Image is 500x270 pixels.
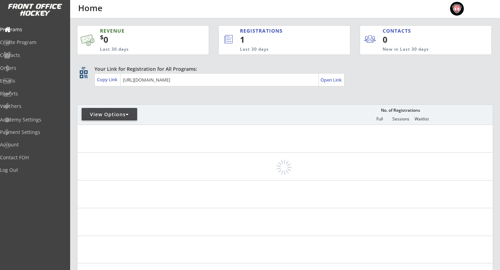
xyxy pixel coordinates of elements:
div: 0 [100,34,187,45]
div: 1 [240,34,327,45]
div: REVENUE [100,27,177,34]
div: Full [369,117,390,121]
div: Sessions [390,117,411,121]
div: New in Last 30 days [383,47,459,52]
div: No. of Registrations [379,108,422,113]
div: qr [79,66,87,70]
div: 0 [383,34,425,45]
div: CONTACTS [383,27,414,34]
div: Waitlist [411,117,432,121]
a: Open Link [320,75,342,85]
div: REGISTRATIONS [240,27,320,34]
div: Copy Link [97,76,119,83]
div: Open Link [320,77,342,83]
div: Last 30 days [240,47,322,52]
div: View Options [82,111,137,118]
div: Last 30 days [100,47,177,52]
button: qr_code [78,69,89,79]
div: Your Link for Registration for All Programs: [94,66,472,73]
sup: $ [100,33,103,41]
